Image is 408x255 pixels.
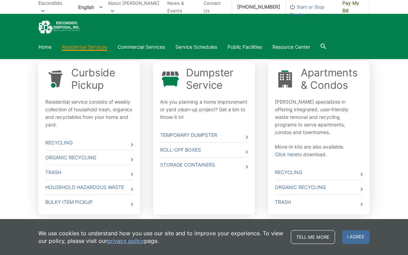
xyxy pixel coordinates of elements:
a: Residential Services [62,43,107,51]
a: Resource Center [272,43,310,51]
p: We use cookies to understand how you use our site and to improve your experience. To view our pol... [38,229,284,245]
a: Curbside Pickup [71,66,133,91]
a: Click here [275,151,297,158]
a: Service Schedules [175,43,217,51]
p: Are you planning a home improvement or yard clean-up project? Get a bin to throw it in! [160,98,248,121]
a: Dumpster Service [186,66,248,91]
a: Trash [275,195,363,209]
a: Roll-Off Boxes [160,143,248,157]
a: Recycling [45,135,133,150]
a: Public Facilities [228,43,262,51]
a: Recycling [275,165,363,180]
a: Trash [45,165,133,180]
a: Temporary Dumpster [160,128,248,142]
span: English [73,1,108,13]
span: I agree [342,230,370,244]
p: [PERSON_NAME] specializes in offering integrated, user-friendly waste removal and recycling progr... [275,98,363,136]
a: privacy policy [107,237,144,245]
a: Commercial Services [118,43,165,51]
a: Apartments & Condos [301,66,363,91]
a: Organic Recycling [45,150,133,165]
a: Household Hazardous Waste [45,180,133,195]
a: EDCD logo. Return to the homepage. [38,21,80,34]
a: Storage Containers [160,158,248,172]
p: Residential service consists of weekly collection of household trash, organics and recyclables fr... [45,98,133,129]
a: Bulky Item Pickup [45,195,133,209]
p: Move-in kits are also available. to download. [275,143,363,158]
a: Home [38,43,52,51]
a: Tell me more [291,230,335,244]
a: Organic Recycling [275,180,363,195]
